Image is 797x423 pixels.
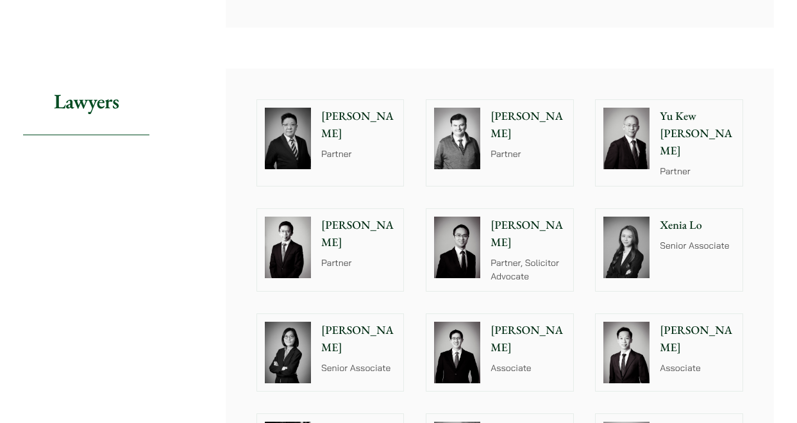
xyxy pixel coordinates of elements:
a: [PERSON_NAME] Associate [595,313,742,392]
a: Henry Ma photo [PERSON_NAME] Partner [256,208,404,292]
a: [PERSON_NAME] Senior Associate [256,313,404,392]
p: [PERSON_NAME] [491,217,565,251]
a: Xenia Lo Senior Associate [595,208,742,292]
img: Henry Ma photo [265,217,311,278]
p: [PERSON_NAME] [321,108,396,142]
p: Partner [491,147,565,161]
p: [PERSON_NAME] [660,322,734,356]
p: Associate [660,361,734,375]
a: Yu Kew [PERSON_NAME] Partner [595,99,742,187]
a: [PERSON_NAME] Associate [426,313,573,392]
a: [PERSON_NAME] Partner [256,99,404,187]
p: Senior Associate [321,361,396,375]
p: Partner, Solicitor Advocate [491,256,565,283]
p: [PERSON_NAME] [321,322,396,356]
p: Xenia Lo [660,217,734,234]
h2: Lawyers [23,69,149,135]
p: Partner [321,147,396,161]
p: Yu Kew [PERSON_NAME] [660,108,734,160]
p: Partner [660,165,734,178]
p: Senior Associate [660,239,734,253]
p: [PERSON_NAME] [491,108,565,142]
p: [PERSON_NAME] [321,217,396,251]
a: [PERSON_NAME] Partner, Solicitor Advocate [426,208,573,292]
p: Associate [491,361,565,375]
a: [PERSON_NAME] Partner [426,99,573,187]
p: [PERSON_NAME] [491,322,565,356]
p: Partner [321,256,396,270]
